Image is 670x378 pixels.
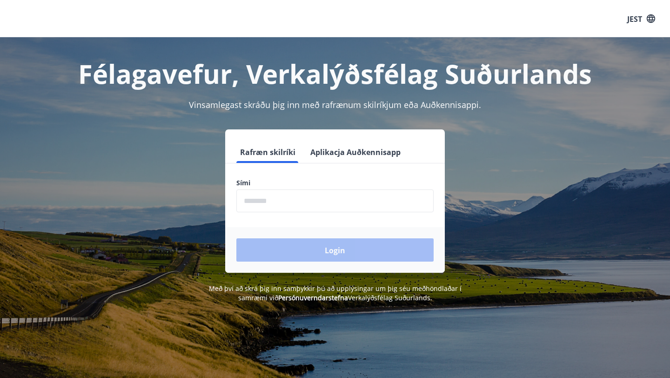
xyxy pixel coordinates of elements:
font: JEST [627,13,642,24]
font: Aplikacja Auðkennisapp [310,147,401,157]
font: Vinsamlegast skráðu þig inn með rafrænum skilríkjum eða Auðkennisappi. [189,99,481,110]
font: Sími [236,178,250,187]
font: Með því að skrá þig inn samþykkir þú að upplýsingar um þig séu meðhöndlaðar í samræmi við [209,284,462,302]
font: Verkalýðsfélag Suðurlands. [348,293,432,302]
font: Félagavefur, Verkalýðsfélag Suðurlands [78,56,592,91]
a: Persónuverndarstefna [278,293,348,302]
button: JEST [623,10,659,27]
font: Rafræn skilríki [240,147,295,157]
